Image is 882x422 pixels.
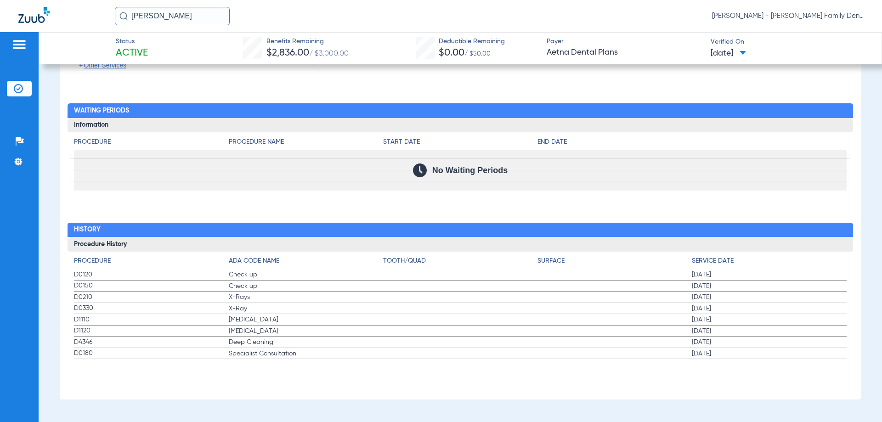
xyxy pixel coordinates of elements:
[229,338,383,347] span: Deep Cleaning
[537,256,692,266] h4: Surface
[74,349,228,358] span: D0180
[692,293,846,302] span: [DATE]
[432,166,508,175] span: No Waiting Periods
[74,338,228,347] span: D4346
[229,256,383,266] h4: ADA Code Name
[836,378,882,422] iframe: Chat Widget
[74,137,228,147] h4: Procedure
[439,37,505,46] span: Deductible Remaining
[74,315,228,325] span: D1110
[229,256,383,269] app-breakdown-title: ADA Code Name
[74,304,228,313] span: D0330
[68,103,853,118] h2: Waiting Periods
[711,48,746,59] span: [DATE]
[18,7,50,23] img: Zuub Logo
[383,256,537,266] h4: Tooth/Quad
[68,237,853,252] h3: Procedure History
[266,37,349,46] span: Benefits Remaining
[229,349,383,358] span: Specialist Consultation
[537,256,692,269] app-breakdown-title: Surface
[229,270,383,279] span: Check up
[711,37,867,47] span: Verified On
[383,256,537,269] app-breakdown-title: Tooth/Quad
[229,304,383,313] span: X-Ray
[692,281,846,291] span: [DATE]
[116,47,148,60] span: Active
[115,7,230,25] input: Search for patients
[692,315,846,324] span: [DATE]
[692,256,846,266] h4: Service Date
[229,293,383,302] span: X-Rays
[383,137,537,150] app-breakdown-title: Start Date
[74,137,228,150] app-breakdown-title: Procedure
[74,270,228,280] span: D0120
[84,62,126,69] span: Other Services
[74,293,228,302] span: D0210
[692,304,846,313] span: [DATE]
[712,11,864,21] span: [PERSON_NAME] - [PERSON_NAME] Family Dentistry
[68,118,853,133] h3: Information
[79,62,83,69] span: +
[229,281,383,291] span: Check up
[413,163,427,177] img: Calendar
[464,51,491,57] span: / $50.00
[547,37,703,46] span: Payer
[266,48,309,58] span: $2,836.00
[229,137,383,147] h4: Procedure Name
[12,39,27,50] img: hamburger-icon
[692,256,846,269] app-breakdown-title: Service Date
[74,326,228,336] span: D1120
[692,270,846,279] span: [DATE]
[692,349,846,358] span: [DATE]
[692,326,846,336] span: [DATE]
[74,256,228,266] h4: Procedure
[116,37,148,46] span: Status
[119,12,128,20] img: Search Icon
[547,47,703,58] span: Aetna Dental Plans
[68,223,853,237] h2: History
[229,315,383,324] span: [MEDICAL_DATA]
[229,137,383,150] app-breakdown-title: Procedure Name
[537,137,846,147] h4: End Date
[692,338,846,347] span: [DATE]
[383,137,537,147] h4: Start Date
[439,48,464,58] span: $0.00
[309,50,349,57] span: / $3,000.00
[74,256,228,269] app-breakdown-title: Procedure
[74,281,228,291] span: D0150
[537,137,846,150] app-breakdown-title: End Date
[229,326,383,336] span: [MEDICAL_DATA]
